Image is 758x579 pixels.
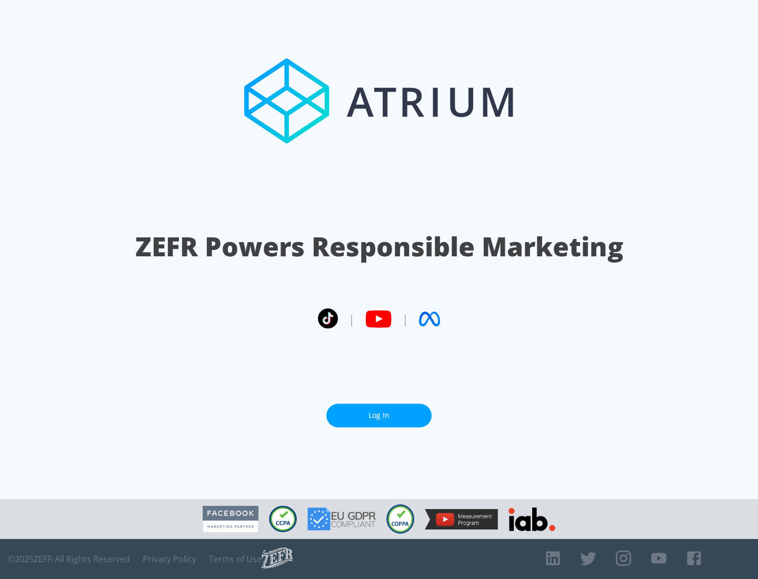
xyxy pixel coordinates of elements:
img: COPPA Compliant [386,504,414,534]
a: Terms of Use [209,554,262,564]
img: IAB [508,507,555,531]
a: Privacy Policy [143,554,196,564]
h1: ZEFR Powers Responsible Marketing [135,228,623,265]
img: Facebook Marketing Partner [203,506,258,533]
img: CCPA Compliant [269,506,297,532]
span: © 2025 ZEFR All Rights Reserved [8,554,130,564]
img: GDPR Compliant [307,507,376,531]
span: | [402,311,408,327]
span: | [348,311,355,327]
img: YouTube Measurement Program [425,509,498,530]
a: Log In [326,404,432,427]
